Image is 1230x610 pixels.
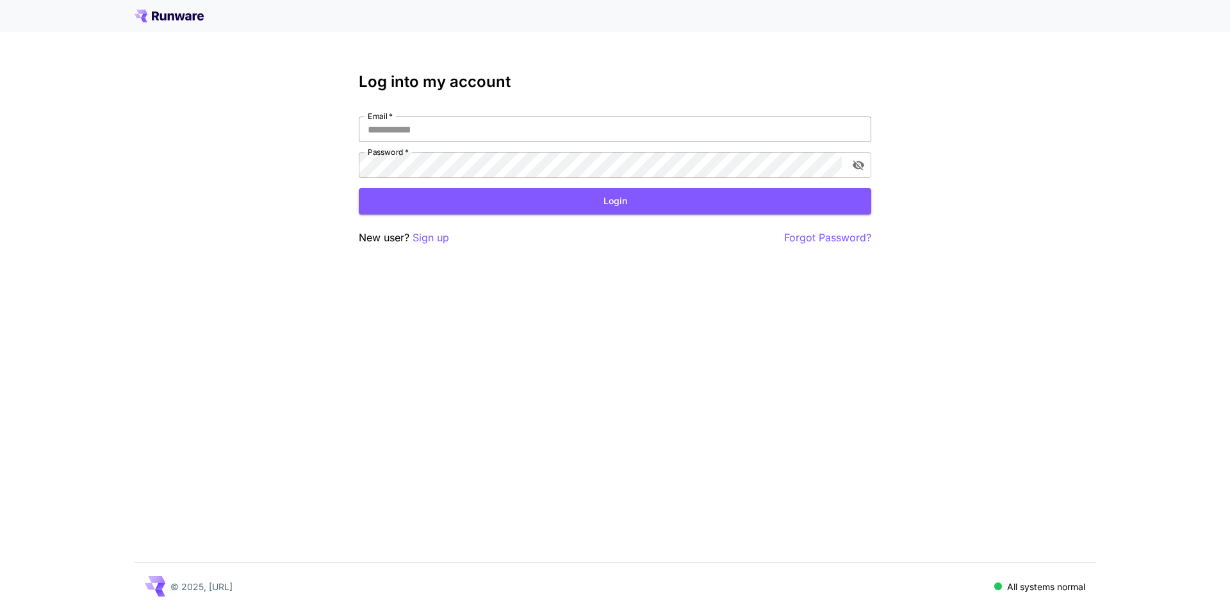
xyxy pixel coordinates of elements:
button: Login [359,188,871,214]
button: toggle password visibility [847,154,870,177]
p: © 2025, [URL] [170,580,233,593]
p: All systems normal [1007,580,1085,593]
label: Email [368,111,393,122]
p: New user? [359,230,449,246]
button: Forgot Password? [784,230,871,246]
button: Sign up [413,230,449,246]
h3: Log into my account [359,73,871,91]
label: Password [368,147,409,157]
